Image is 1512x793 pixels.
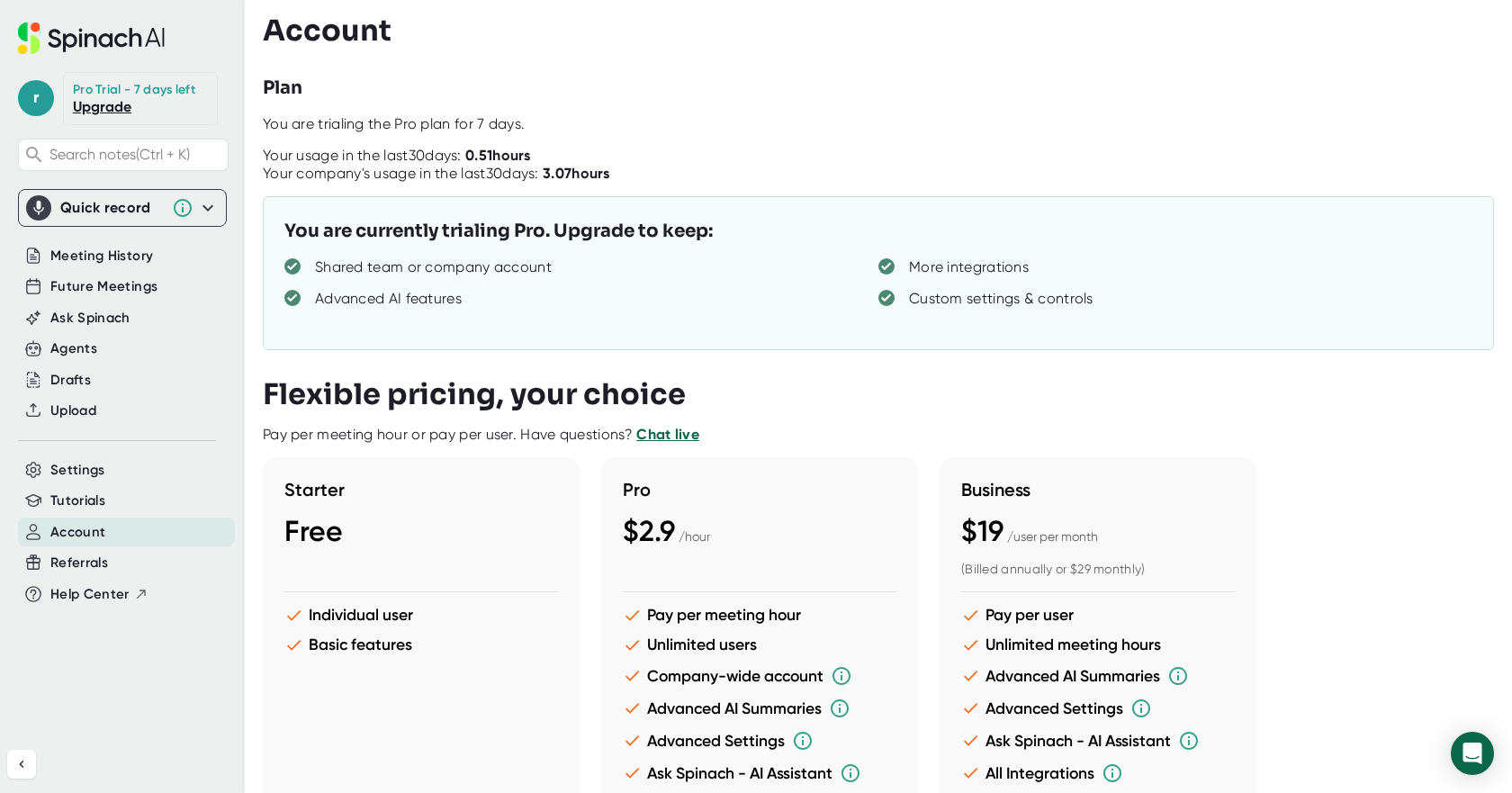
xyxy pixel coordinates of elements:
[961,606,1235,625] li: Pay per user
[50,491,105,511] button: Tutorials
[50,276,157,297] button: Future Meetings
[263,75,302,102] h3: Plan
[315,290,462,308] div: Advanced AI features
[50,370,91,391] button: Drafts
[961,635,1235,654] li: Unlimited meeting hours
[263,377,686,411] h3: Flexible pricing, your choice
[263,14,391,48] h3: Account
[284,514,343,548] span: Free
[263,147,531,165] div: Your usage in the last 30 days:
[961,762,1235,784] li: All Integrations
[623,698,896,719] li: Advanced AI Summaries
[315,258,552,276] div: Shared team or company account
[623,762,896,784] li: Ask Spinach - AI Assistant
[50,460,105,481] button: Settings
[679,529,710,544] span: / hour
[909,290,1093,308] div: Custom settings & controls
[961,730,1235,752] li: Ask Spinach - AI Assistant
[961,665,1235,687] li: Advanced AI Summaries
[50,308,130,329] button: Ask Spinach
[1007,529,1098,544] span: / user per month
[636,426,699,443] a: Chat live
[263,115,1512,133] div: You are trialing the Pro plan for 7 days.
[543,165,610,182] b: 3.07 hours
[909,258,1029,276] div: More integrations
[284,479,558,500] h3: Starter
[284,218,713,245] h3: You are currently trialing Pro. Upgrade to keep:
[623,479,896,500] h3: Pro
[50,584,130,605] span: Help Center
[60,199,163,217] div: Quick record
[26,190,219,226] div: Quick record
[961,514,1003,548] span: $19
[50,246,153,266] button: Meeting History
[465,147,531,164] b: 0.51 hours
[50,584,148,605] button: Help Center
[961,562,1235,578] div: (Billed annually or $29 monthly)
[263,426,699,444] div: Pay per meeting hour or pay per user. Have questions?
[623,606,896,625] li: Pay per meeting hour
[50,522,105,543] button: Account
[623,665,896,687] li: Company-wide account
[623,635,896,654] li: Unlimited users
[961,479,1235,500] h3: Business
[50,338,97,359] button: Agents
[73,98,131,115] a: Upgrade
[284,635,558,654] li: Basic features
[623,730,896,752] li: Advanced Settings
[1451,732,1494,775] div: Open Intercom Messenger
[73,82,195,98] div: Pro Trial - 7 days left
[623,514,675,548] span: $2.9
[50,401,96,421] button: Upload
[50,553,108,573] button: Referrals
[263,165,610,183] div: Your company's usage in the last 30 days:
[284,606,558,625] li: Individual user
[961,698,1235,719] li: Advanced Settings
[18,80,54,116] span: r
[7,750,36,779] button: Collapse sidebar
[49,146,223,163] span: Search notes (Ctrl + K)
